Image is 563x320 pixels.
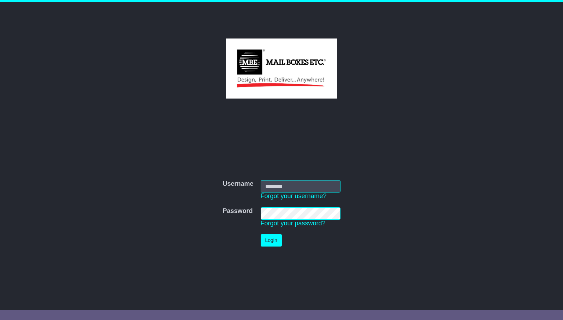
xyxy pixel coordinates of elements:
[223,180,253,188] label: Username
[226,38,337,99] img: MBE Malvern
[261,234,282,247] button: Login
[223,207,253,215] label: Password
[261,220,326,227] a: Forgot your password?
[261,192,327,200] a: Forgot your username?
